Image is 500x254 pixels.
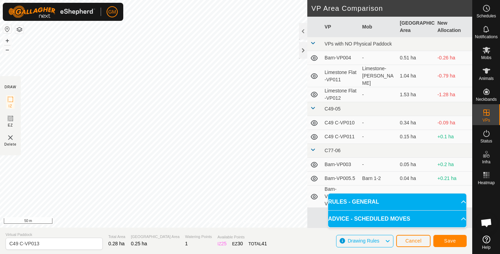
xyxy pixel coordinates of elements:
[362,161,394,168] div: -
[185,234,212,240] span: Watering Points
[397,17,434,37] th: [GEOGRAPHIC_DATA] Area
[328,215,410,223] span: ADVICE - SCHEDULED MOVES
[435,172,472,186] td: +0.21 ha
[185,241,188,246] span: 1
[435,65,472,87] td: -0.79 ha
[478,181,495,185] span: Heatmap
[325,41,392,47] span: VPs with NO Physical Paddock
[131,234,180,240] span: [GEOGRAPHIC_DATA] Area
[6,232,103,238] span: Virtual Paddock
[322,51,359,65] td: Barn-VP004
[221,241,227,246] span: 25
[482,118,490,122] span: VPs
[482,245,491,249] span: Help
[435,158,472,172] td: +0.2 ha
[322,87,359,102] td: Limestone Flat -VP012
[435,186,472,208] td: +0.23 ha
[237,241,243,246] span: 30
[5,142,17,147] span: Delete
[108,8,116,16] span: GM
[325,148,341,153] span: C77-06
[322,172,359,186] td: Barn-VP005.5
[435,130,472,144] td: +0.1 ha
[3,25,11,33] button: Reset Map
[322,17,359,37] th: VP
[108,241,125,246] span: 0.28 ha
[362,175,394,182] div: Barn 1-2
[217,234,267,240] span: Available Points
[397,172,434,186] td: 0.04 ha
[243,219,264,225] a: Contact Us
[397,87,434,102] td: 1.53 ha
[362,91,394,98] div: -
[473,233,500,252] a: Help
[3,46,11,54] button: –
[8,6,95,18] img: Gallagher Logo
[217,240,226,247] div: IZ
[482,160,490,164] span: Infra
[433,235,467,247] button: Save
[131,241,147,246] span: 0.25 ha
[481,56,491,60] span: Mobs
[397,158,434,172] td: 0.05 ha
[479,76,494,81] span: Animals
[6,133,15,142] img: VP
[348,238,379,244] span: Drawing Rules
[480,139,492,143] span: Status
[435,87,472,102] td: -1.28 ha
[328,198,379,206] span: RULES - GENERAL
[397,186,434,208] td: 0.02 ha
[476,212,497,233] a: Open chat
[405,238,422,244] span: Cancel
[359,17,397,37] th: Mob
[362,133,394,140] div: -
[397,65,434,87] td: 1.04 ha
[476,97,497,101] span: Neckbands
[322,116,359,130] td: C49 C-VP010
[261,241,267,246] span: 41
[362,54,394,62] div: -
[322,158,359,172] td: Barn-VP003
[108,234,125,240] span: Total Area
[325,106,341,112] span: C49-05
[249,240,267,247] div: TOTAL
[397,130,434,144] td: 0.15 ha
[435,116,472,130] td: -0.09 ha
[328,194,466,210] p-accordion-header: RULES - GENERAL
[209,219,235,225] a: Privacy Policy
[396,235,431,247] button: Cancel
[311,4,472,13] h2: VP Area Comparison
[397,51,434,65] td: 0.51 ha
[322,65,359,87] td: Limestone Flat -VP011
[397,116,434,130] td: 0.34 ha
[476,14,496,18] span: Schedules
[435,51,472,65] td: -0.26 ha
[435,17,472,37] th: New Allocation
[15,25,24,34] button: Map Layers
[362,65,394,87] div: Limestone-[PERSON_NAME]
[322,186,359,208] td: Barn-VP005.5-VP001
[5,84,16,90] div: DRAW
[444,238,456,244] span: Save
[9,104,12,109] span: IZ
[3,36,11,45] button: +
[475,35,498,39] span: Notifications
[362,119,394,126] div: -
[328,211,466,227] p-accordion-header: ADVICE - SCHEDULED MOVES
[8,123,13,128] span: EZ
[322,130,359,144] td: C49 C-VP011
[232,240,243,247] div: EZ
